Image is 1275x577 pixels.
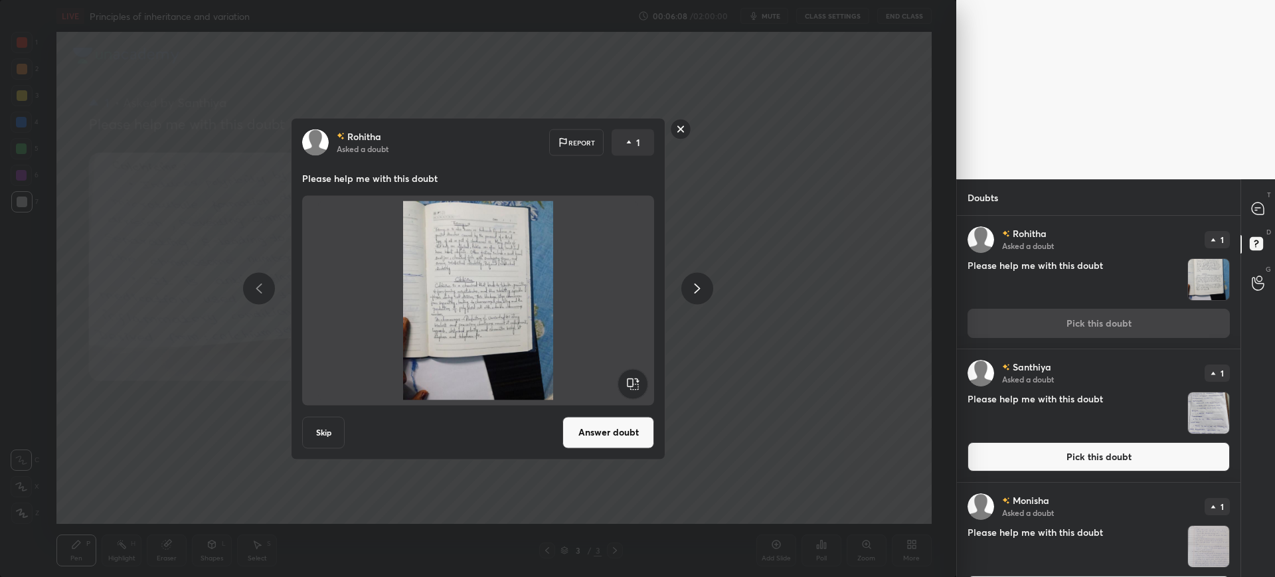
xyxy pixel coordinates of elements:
[968,258,1182,301] h4: Please help me with this doubt
[1002,230,1010,238] img: no-rating-badge.077c3623.svg
[1013,228,1047,239] p: Rohitha
[1266,264,1271,274] p: G
[337,133,345,140] img: no-rating-badge.077c3623.svg
[968,360,994,386] img: default.png
[347,131,381,141] p: Rohitha
[1188,392,1229,434] img: 1759751012M1FPI6.JPEG
[302,129,329,155] img: default.png
[1002,364,1010,371] img: no-rating-badge.077c3623.svg
[1013,362,1051,372] p: Santhiya
[957,180,1009,215] p: Doubts
[1188,526,1229,567] img: 17597507343CH4M7.JPEG
[968,392,1182,434] h4: Please help me with this doubt
[968,493,994,520] img: default.png
[562,416,654,448] button: Answer doubt
[1221,369,1224,377] p: 1
[636,135,640,149] p: 1
[1188,259,1229,300] img: 1759751042ZMJBZ6.JPEG
[1221,236,1224,244] p: 1
[968,226,994,253] img: default.png
[1221,503,1224,511] p: 1
[337,143,388,153] p: Asked a doubt
[302,416,345,448] button: Skip
[1002,374,1054,384] p: Asked a doubt
[1002,497,1010,505] img: no-rating-badge.077c3623.svg
[1266,227,1271,237] p: D
[318,201,638,400] img: 1759751042ZMJBZ6.JPEG
[968,525,1182,568] h4: Please help me with this doubt
[549,129,604,155] div: Report
[1267,190,1271,200] p: T
[968,442,1230,471] button: Pick this doubt
[1013,495,1049,506] p: Monisha
[302,171,654,185] p: Please help me with this doubt
[957,216,1240,577] div: grid
[1002,240,1054,251] p: Asked a doubt
[1002,507,1054,518] p: Asked a doubt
